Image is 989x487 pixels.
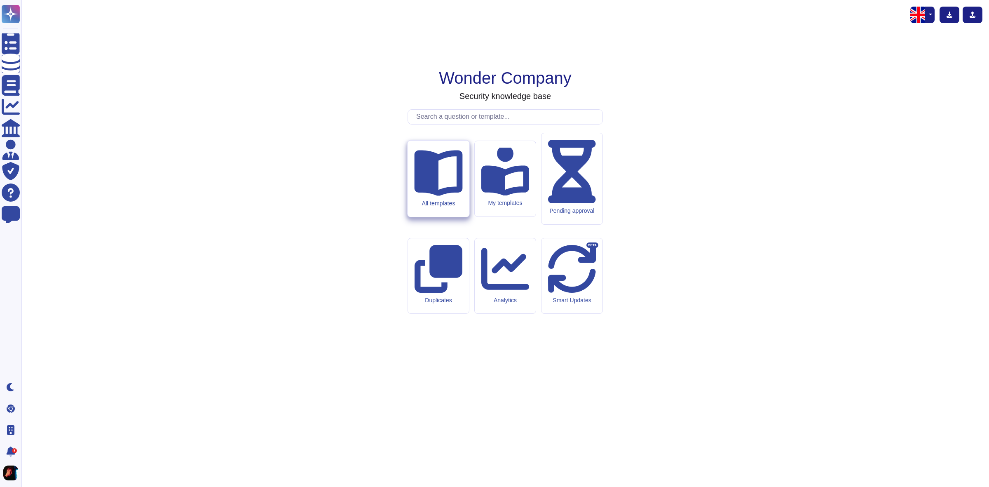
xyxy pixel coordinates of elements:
[548,297,596,304] div: Smart Updates
[910,7,927,23] img: en
[415,297,462,304] div: Duplicates
[412,110,602,124] input: Search a question or template...
[459,91,551,101] h3: Security knowledge base
[481,200,529,207] div: My templates
[3,466,18,480] img: user
[439,68,572,88] h1: Wonder Company
[414,200,462,207] div: All templates
[2,464,24,482] button: user
[12,448,17,453] div: 8
[481,297,529,304] div: Analytics
[548,207,596,214] div: Pending approval
[586,242,598,248] div: BETA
